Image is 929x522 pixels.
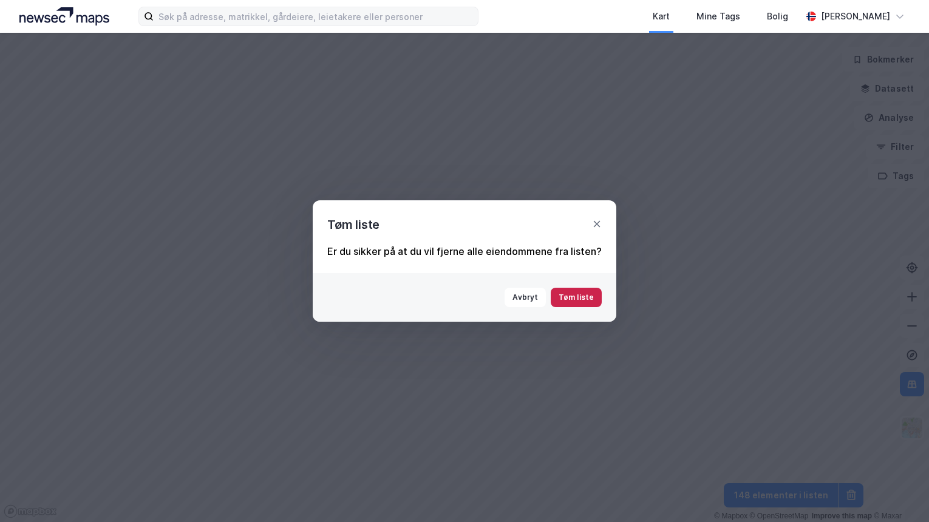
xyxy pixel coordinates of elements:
iframe: Chat Widget [868,464,929,522]
button: Avbryt [505,288,546,307]
div: Er du sikker på at du vil fjerne alle eiendommene fra listen? [327,244,602,259]
input: Søk på adresse, matrikkel, gårdeiere, leietakere eller personer [154,7,478,25]
button: Tøm liste [551,288,602,307]
div: Mine Tags [696,9,740,24]
div: Kart [653,9,670,24]
div: [PERSON_NAME] [821,9,890,24]
img: logo.a4113a55bc3d86da70a041830d287a7e.svg [19,7,109,25]
div: Bolig [767,9,788,24]
div: Tøm liste [327,215,379,234]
